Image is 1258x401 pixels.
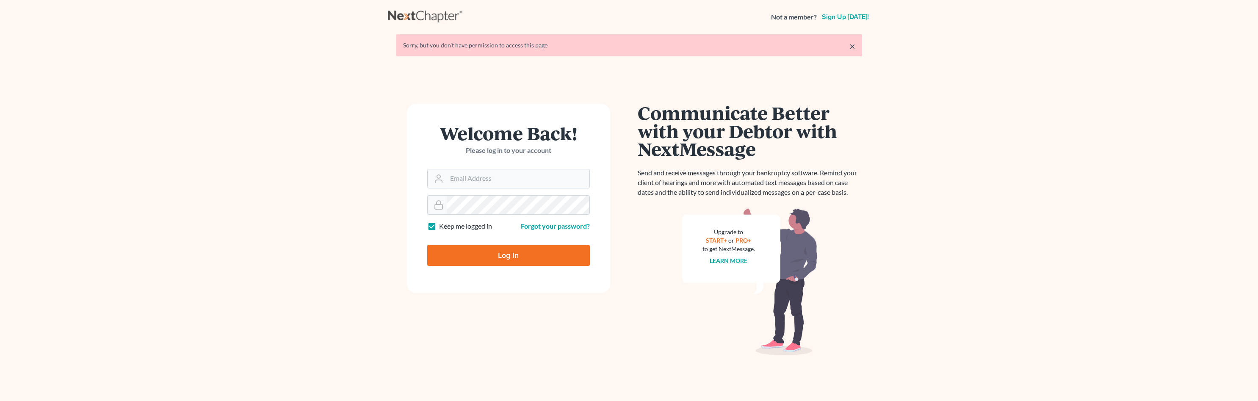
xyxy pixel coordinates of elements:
input: Log In [427,245,590,266]
a: START+ [706,237,727,244]
div: Sorry, but you don't have permission to access this page [403,41,855,50]
div: Upgrade to [702,228,755,236]
h1: Communicate Better with your Debtor with NextMessage [638,104,862,158]
div: to get NextMessage. [702,245,755,253]
a: PRO+ [735,237,751,244]
h1: Welcome Back! [427,124,590,142]
p: Send and receive messages through your bankruptcy software. Remind your client of hearings and mo... [638,168,862,197]
a: × [849,41,855,51]
input: Email Address [447,169,589,188]
label: Keep me logged in [439,221,492,231]
a: Learn more [710,257,747,264]
strong: Not a member? [771,12,817,22]
img: nextmessage_bg-59042aed3d76b12b5cd301f8e5b87938c9018125f34e5fa2b7a6b67550977c72.svg [682,207,818,356]
a: Sign up [DATE]! [820,14,871,20]
a: Forgot your password? [521,222,590,230]
span: or [728,237,734,244]
p: Please log in to your account [427,146,590,155]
